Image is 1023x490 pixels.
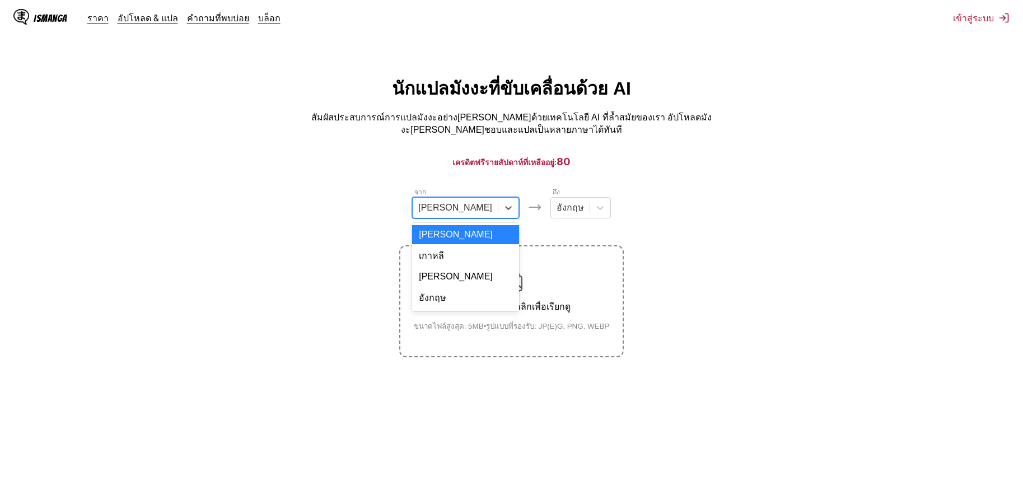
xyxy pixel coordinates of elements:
[405,300,619,314] p: วางไฟล์ที่นี่ หรือคลิกเพื่อเรียกดู
[557,156,571,167] span: 80
[34,13,67,24] div: IsManga
[412,267,519,286] div: [PERSON_NAME]
[557,200,584,214] div: อังกฤษ
[412,225,519,244] div: [PERSON_NAME]
[13,9,87,27] a: IsManga LogoIsManga
[528,200,541,214] img: Languages icon
[953,11,1010,25] button: เข้าสู่ระบบ
[553,188,560,196] label: ถึง
[187,12,249,24] a: คำถามที่พบบ่อย
[13,9,29,25] img: IsManga Logo
[87,12,109,24] a: ราคา
[412,286,519,309] div: อังกฤษ
[118,12,178,24] a: อัปโหลด & แปล
[405,320,619,332] small: ขนาดไฟล์สูงสุด: 5MB • รูปแบบที่รองรับ: JP(E)G, PNG, WEBP
[27,155,996,169] h3: เครดิตฟรีรายสัปดาห์ที่เหลืออยู่:
[412,244,519,267] div: เกาหลี
[998,12,1010,24] img: Sign out
[288,111,736,137] p: สัมผัสประสบการณ์การแปลมังงะอย่าง[PERSON_NAME]ด้วยเทคโนโลยี AI ที่ล้ำสมัยของเรา อัปโหลดมังงะ[PERSO...
[258,12,281,24] a: บล็อก
[414,188,426,196] label: จาก
[392,74,631,102] h1: นักแปลมังงะที่ขับเคลื่อนด้วย AI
